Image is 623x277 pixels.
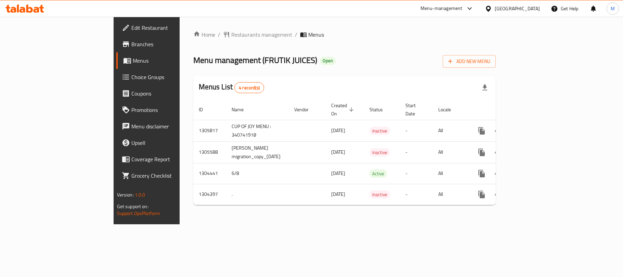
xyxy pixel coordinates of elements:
[116,52,218,69] a: Menus
[295,30,297,39] li: /
[473,165,490,182] button: more
[235,85,264,91] span: 4 record(s)
[294,105,317,114] span: Vendor
[199,105,212,114] span: ID
[405,101,425,118] span: Start Date
[117,209,160,218] a: Support.OpsPlatform
[320,57,336,65] div: Open
[226,141,289,163] td: [PERSON_NAME] migration_copy_[DATE]
[433,120,468,141] td: All
[131,155,212,163] span: Coverage Report
[448,57,490,66] span: Add New Menu
[135,190,145,199] span: 1.0.0
[116,151,218,167] a: Coverage Report
[369,105,392,114] span: Status
[369,170,387,178] span: Active
[223,30,292,39] a: Restaurants management
[369,127,390,135] span: Inactive
[218,30,220,39] li: /
[490,186,506,203] button: Change Status
[133,56,212,65] span: Menus
[116,85,218,102] a: Coupons
[331,126,345,135] span: [DATE]
[131,106,212,114] span: Promotions
[369,149,390,156] span: Inactive
[131,122,212,130] span: Menu disclaimer
[117,202,148,211] span: Get support on:
[116,135,218,151] a: Upsell
[193,99,545,205] table: enhanced table
[331,148,345,156] span: [DATE]
[490,144,506,161] button: Change Status
[468,99,545,120] th: Actions
[116,20,218,36] a: Edit Restaurant
[226,120,289,141] td: CUP OF JOY MENU : 340741918
[331,169,345,178] span: [DATE]
[193,30,496,39] nav: breadcrumb
[116,167,218,184] a: Grocery Checklist
[611,5,615,12] span: M
[131,40,212,48] span: Branches
[473,144,490,161] button: more
[131,172,212,180] span: Grocery Checklist
[232,105,252,114] span: Name
[438,105,460,114] span: Locale
[433,141,468,163] td: All
[116,118,218,135] a: Menu disclaimer
[199,82,264,93] h2: Menus List
[320,58,336,64] span: Open
[117,190,134,199] span: Version:
[433,163,468,184] td: All
[193,52,317,68] span: Menu management ( FRUTIK JUICES )
[473,123,490,139] button: more
[490,123,506,139] button: Change Status
[234,82,264,93] div: Total records count
[116,36,218,52] a: Branches
[131,139,212,147] span: Upsell
[495,5,540,12] div: [GEOGRAPHIC_DATA]
[477,79,493,96] div: Export file
[369,148,390,156] div: Inactive
[400,120,433,141] td: -
[420,4,463,13] div: Menu-management
[400,163,433,184] td: -
[308,30,324,39] span: Menus
[490,165,506,182] button: Change Status
[226,184,289,205] td: .
[331,101,356,118] span: Created On
[116,102,218,118] a: Promotions
[131,24,212,32] span: Edit Restaurant
[331,190,345,199] span: [DATE]
[400,141,433,163] td: -
[131,73,212,81] span: Choice Groups
[369,169,387,178] div: Active
[131,89,212,98] span: Coupons
[116,69,218,85] a: Choice Groups
[369,190,390,199] div: Inactive
[400,184,433,205] td: -
[226,163,289,184] td: 6/8
[231,30,292,39] span: Restaurants management
[433,184,468,205] td: All
[473,186,490,203] button: more
[443,55,496,68] button: Add New Menu
[369,191,390,199] span: Inactive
